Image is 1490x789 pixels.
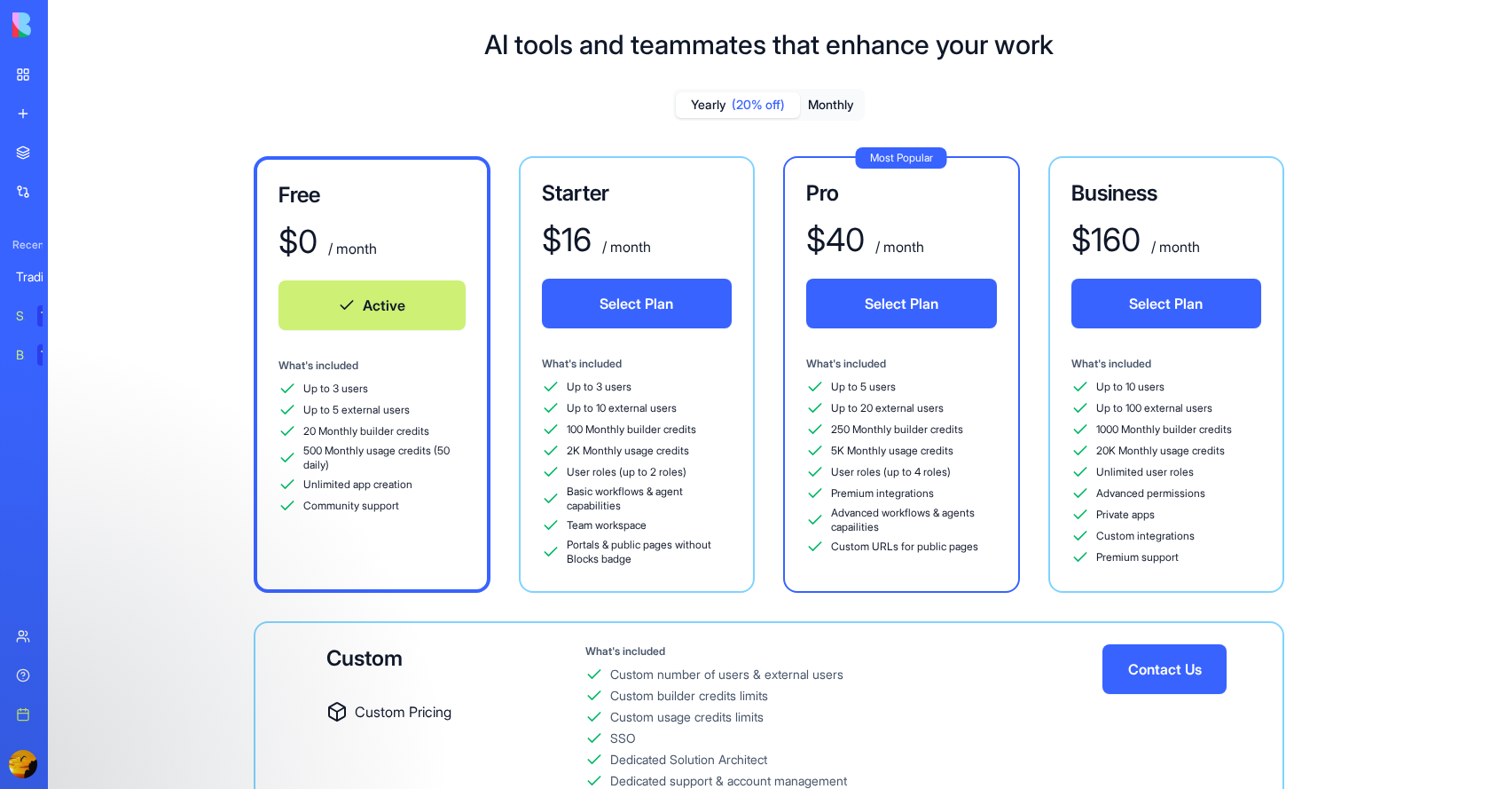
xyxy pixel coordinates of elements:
span: 250 Monthly builder credits [831,422,963,437]
iframe: Intercom notifications message [253,656,608,780]
button: Select Plan [1071,279,1262,328]
div: Custom builder credits limits [610,687,768,705]
span: Up to 5 users [831,380,896,394]
div: TRY [37,305,66,327]
div: What's included [542,357,733,371]
span: Community support [303,499,399,513]
span: 500 Monthly usage credits (50 daily) [303,444,466,472]
div: Trading Portfolio Tracker [16,268,66,286]
span: Premium support [1096,550,1179,564]
button: Yearly [676,92,800,118]
span: User roles (up to 4 roles) [831,465,951,479]
div: $ 0 [278,224,318,259]
h3: Business [1071,179,1262,208]
span: Unlimited user roles [1096,465,1194,479]
span: Advanced workflows & agents capailities [831,506,997,534]
span: Premium integrations [831,486,934,501]
a: Blog Generation ProTRY [5,337,76,373]
span: 2K Monthly usage credits [567,444,689,458]
span: 5K Monthly usage credits [831,444,953,458]
span: Basic workflows & agent capabilities [567,485,733,513]
div: / month [325,238,377,259]
img: logo [12,12,122,37]
div: Social Media Content Generator [16,307,25,325]
span: User roles (up to 2 roles) [567,465,686,479]
div: $ 160 [1071,222,1141,257]
button: Monthly [800,92,862,118]
div: $ 40 [806,222,865,257]
span: Team workspace [567,518,647,533]
span: Up to 100 external users [1096,401,1212,415]
div: Custom usage credits limits [610,708,764,726]
div: TRY [37,344,66,366]
span: Up to 5 external users [303,403,410,417]
div: Custom [326,644,585,673]
div: Most Popular [856,147,947,169]
span: Up to 10 external users [567,401,677,415]
span: Up to 10 users [1096,380,1165,394]
img: ACg8ocJ7cySna4fc69Ke675mTznHl7OjA8bfGgjuL09Rzb3DgFnSNC53=s96-c [9,750,37,778]
a: Trading Portfolio Tracker [5,259,76,295]
span: Up to 20 external users [831,401,944,415]
span: Unlimited app creation [303,477,412,492]
button: Active [278,280,466,330]
span: 20 Monthly builder credits [303,424,429,438]
div: / month [599,236,651,257]
span: Private apps [1096,508,1155,522]
span: Advanced permissions [1096,486,1205,501]
h3: Starter [542,179,733,208]
button: Select Plan [542,279,733,328]
div: What's included [806,357,997,371]
span: 100 Monthly builder credits [567,422,696,437]
a: Social Media Content GeneratorTRY [5,298,76,334]
div: Custom number of users & external users [610,666,843,683]
h3: Pro [806,179,997,208]
div: Blog Generation Pro [16,346,25,364]
div: SSO [610,730,636,747]
div: What's included [585,644,1102,659]
span: (20% off) [732,96,785,114]
h3: Free [278,181,466,209]
div: Dedicated Solution Architect [610,751,767,769]
button: Contact Us [1102,644,1227,694]
span: Custom URLs for public pages [831,540,978,554]
div: / month [1148,236,1200,257]
span: Portals & public pages without Blocks badge [567,538,733,566]
div: / month [872,236,924,257]
span: 1000 Monthly builder credits [1096,422,1232,437]
span: Recent [5,238,43,252]
span: 20K Monthly usage credits [1096,444,1225,458]
div: What's included [1071,357,1262,371]
span: Up to 3 users [567,380,631,394]
span: Up to 3 users [303,382,368,396]
button: Select Plan [806,279,997,328]
div: What's included [278,359,466,373]
span: Custom integrations [1096,529,1195,543]
h1: AI tools and teammates that enhance your work [484,28,1054,60]
div: $ 16 [542,222,592,257]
